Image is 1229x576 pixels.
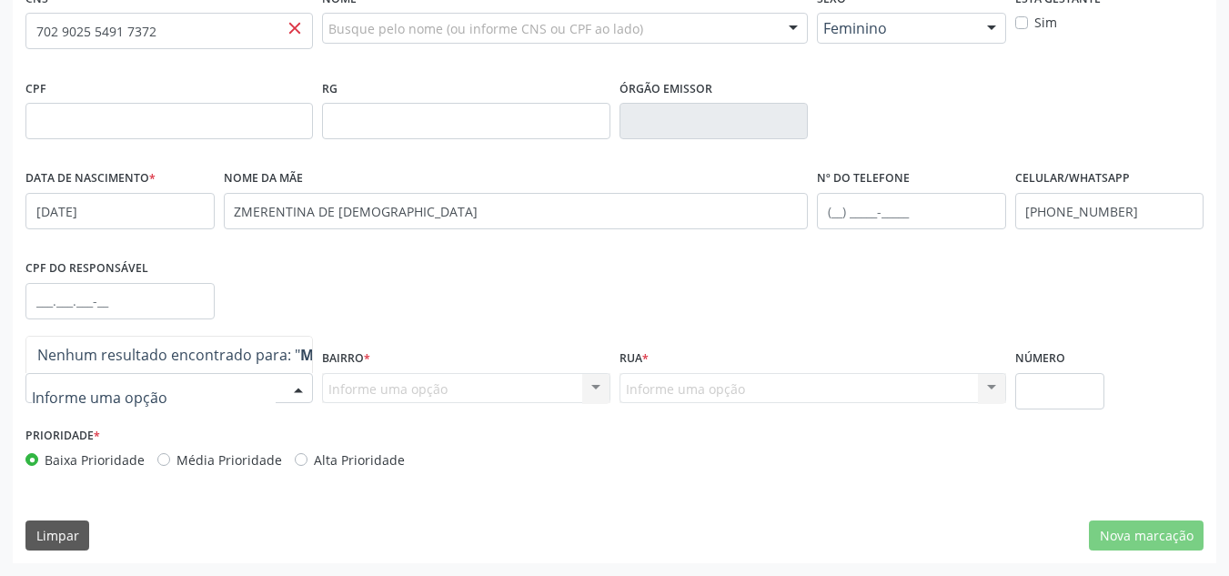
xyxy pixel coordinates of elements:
label: Alta Prioridade [314,450,405,470]
span: Busque pelo nome (ou informe CNS ou CPF ao lado) [328,19,643,38]
label: Órgão emissor [620,75,712,103]
strong: MAIRI [300,345,343,365]
label: Baixa Prioridade [45,450,145,470]
label: Média Prioridade [176,450,282,470]
label: Sim [1034,13,1057,32]
input: Informe uma opção [32,379,276,416]
label: Bairro [322,345,370,373]
span: Feminino [823,19,969,37]
label: Nome da mãe [224,165,303,193]
label: CPF [25,75,46,103]
label: Celular/WhatsApp [1015,165,1130,193]
label: Prioridade [25,422,100,450]
input: __/__/____ [25,193,215,229]
label: Nº do Telefone [817,165,910,193]
input: ___.___.___-__ [25,283,215,319]
input: (__) _____-_____ [817,193,1006,229]
input: (__) _____-_____ [1015,193,1204,229]
label: RG [322,75,337,103]
button: Nova marcação [1089,520,1204,551]
label: Número [1015,345,1065,373]
label: Rua [620,345,649,373]
span: Nenhum resultado encontrado para: " " [37,345,348,365]
label: CPF do responsável [25,255,148,283]
span: close [285,18,305,38]
label: Data de nascimento [25,165,156,193]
